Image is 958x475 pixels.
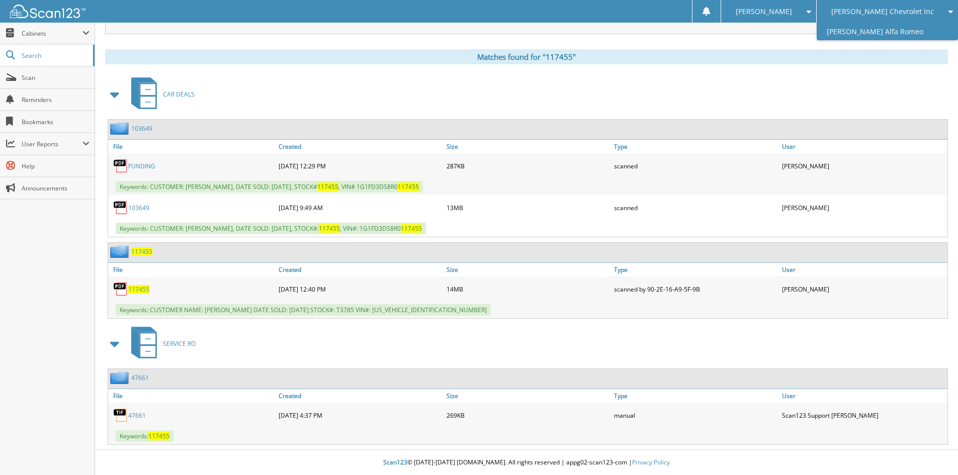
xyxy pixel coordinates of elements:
a: Created [276,389,444,403]
a: Type [612,263,779,276]
span: Cabinets [22,29,82,38]
a: [PERSON_NAME] Alfa Romeo [817,23,958,40]
img: TIF.png [113,408,128,423]
a: Size [444,140,612,153]
span: Help [22,162,90,170]
a: User [779,263,947,276]
span: Keywords: CUSTOMER: [PERSON_NAME], DATE SOLD: [DATE], STOCK# , VIN# 1G1FD3DS8R0 [116,181,423,193]
div: [DATE] 12:40 PM [276,279,444,299]
span: SERVICE RO [163,339,196,348]
span: 117455 [317,182,338,191]
div: 14MB [444,279,612,299]
a: SERVICE RO [125,324,196,363]
span: [PERSON_NAME] Chevrolet Inc [831,9,934,15]
span: [PERSON_NAME] [736,9,792,15]
a: Size [444,389,612,403]
span: Bookmarks [22,118,90,126]
a: 103649 [131,124,152,133]
a: Created [276,263,444,276]
span: CAR DEALS [163,90,195,99]
span: Scan123 [383,458,407,466]
div: © [DATE]-[DATE] [DOMAIN_NAME]. All rights reserved | appg02-scan123-com | [95,450,958,475]
span: Scan [22,73,90,82]
a: 47661 [128,411,146,420]
div: 13MB [444,198,612,218]
img: folder2.png [110,245,131,258]
div: 287KB [444,156,612,176]
div: 269KB [444,405,612,425]
a: Type [612,389,779,403]
a: User [779,389,947,403]
span: 117455 [398,182,419,191]
span: Keywords: CUSTOMER: [PERSON_NAME], DATE SOLD: [DATE], STOCK#: , VIN#: 1G1FD3DS8R0 [116,223,426,234]
img: PDF.png [113,281,128,297]
iframe: Chat Widget [908,427,958,475]
a: File [108,140,276,153]
img: folder2.png [110,371,131,384]
a: FUNDING [128,162,155,170]
span: 117455 [319,224,340,233]
div: Scan123 Support [PERSON_NAME] [779,405,947,425]
div: [DATE] 9:49 AM [276,198,444,218]
span: Announcements [22,184,90,193]
div: Matches found for "117455" [105,49,948,64]
a: 117455 [128,285,149,294]
div: [DATE] 4:37 PM [276,405,444,425]
div: [PERSON_NAME] [779,198,947,218]
img: folder2.png [110,122,131,135]
div: scanned [612,156,779,176]
div: scanned by 90-2E-16-A9-5F-9B [612,279,779,299]
a: CAR DEALS [125,74,195,114]
span: Keywords: CUSTOMER NAME: [PERSON_NAME] DATE SOLD: [DATE] STOCK#: T3785 VIN#: [US_VEHICLE_IDENTIFI... [116,304,491,316]
img: PDF.png [113,158,128,173]
a: File [108,263,276,276]
a: Created [276,140,444,153]
span: Search [22,51,88,60]
a: User [779,140,947,153]
a: 103649 [128,204,149,212]
img: PDF.png [113,200,128,215]
a: 117455 [131,247,152,256]
a: Privacy Policy [632,458,670,466]
img: scan123-logo-white.svg [10,5,85,18]
div: manual [612,405,779,425]
a: Type [612,140,779,153]
div: [DATE] 12:29 PM [276,156,444,176]
a: Size [444,263,612,276]
span: User Reports [22,140,82,148]
a: 47661 [131,373,149,382]
div: [PERSON_NAME] [779,156,947,176]
a: File [108,389,276,403]
span: Keywords: [116,430,173,442]
span: 117455 [401,224,422,233]
div: scanned [612,198,779,218]
span: Reminders [22,96,90,104]
div: [PERSON_NAME] [779,279,947,299]
span: 117455 [148,432,169,440]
